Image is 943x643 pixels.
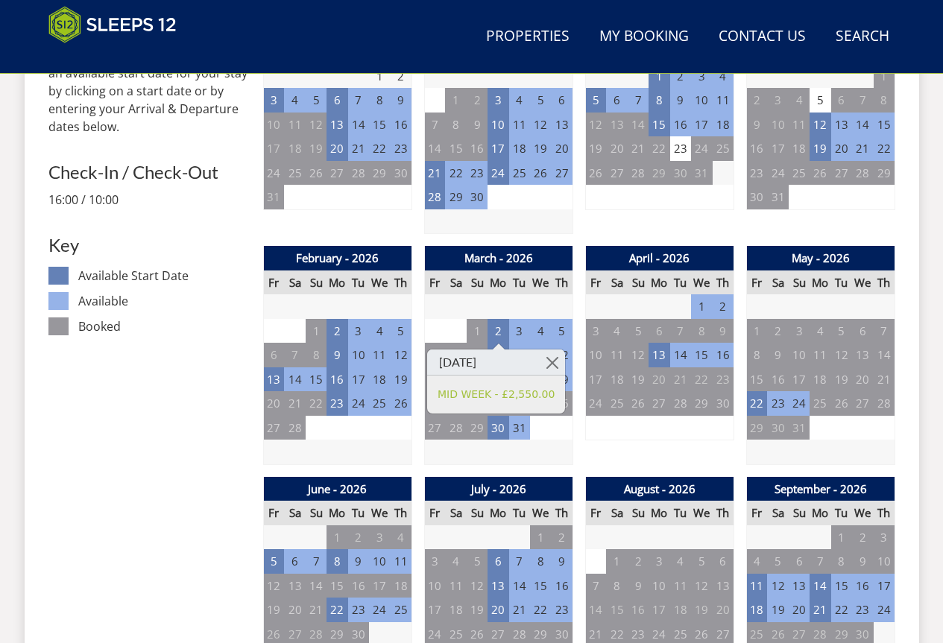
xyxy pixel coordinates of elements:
[467,501,488,525] th: Su
[327,391,347,416] td: 23
[767,343,788,367] td: 9
[767,113,788,137] td: 10
[852,136,873,161] td: 21
[628,270,649,295] th: Su
[327,270,347,295] th: Mo
[810,270,830,295] th: Mo
[585,161,606,186] td: 26
[327,367,347,392] td: 16
[670,88,691,113] td: 9
[263,270,284,295] th: Fr
[348,501,369,525] th: Tu
[369,88,390,113] td: 8
[713,270,734,295] th: Th
[369,367,390,392] td: 18
[391,113,411,137] td: 16
[348,136,369,161] td: 21
[670,64,691,89] td: 2
[348,367,369,392] td: 17
[327,343,347,367] td: 9
[509,416,530,440] td: 31
[530,113,551,137] td: 12
[369,270,390,295] th: We
[369,64,390,89] td: 1
[391,136,411,161] td: 23
[488,88,508,113] td: 3
[831,113,852,137] td: 13
[284,113,305,137] td: 11
[746,161,767,186] td: 23
[445,88,466,113] td: 1
[746,367,767,392] td: 15
[509,113,530,137] td: 11
[391,501,411,525] th: Th
[649,367,669,392] td: 20
[852,343,873,367] td: 13
[649,113,669,137] td: 15
[593,20,695,54] a: My Booking
[509,319,530,343] td: 3
[585,319,606,343] td: 3
[831,270,852,295] th: Tu
[391,343,411,367] td: 12
[628,367,649,392] td: 19
[263,501,284,525] th: Fr
[585,477,734,501] th: August - 2026
[789,88,810,113] td: 4
[467,416,488,440] td: 29
[348,88,369,113] td: 7
[263,391,284,416] td: 20
[284,136,305,161] td: 18
[480,20,575,54] a: Properties
[263,343,284,367] td: 6
[445,416,466,440] td: 28
[391,161,411,186] td: 30
[831,161,852,186] td: 27
[746,391,767,416] td: 22
[284,270,305,295] th: Sa
[552,501,573,525] th: Th
[767,319,788,343] td: 2
[852,88,873,113] td: 7
[369,319,390,343] td: 4
[767,185,788,209] td: 31
[327,136,347,161] td: 20
[649,64,669,89] td: 1
[767,161,788,186] td: 24
[831,88,852,113] td: 6
[488,270,508,295] th: Mo
[713,294,734,319] td: 2
[348,161,369,186] td: 28
[606,367,627,392] td: 18
[585,501,606,525] th: Fr
[306,319,327,343] td: 1
[670,367,691,392] td: 21
[606,113,627,137] td: 13
[767,136,788,161] td: 17
[327,88,347,113] td: 6
[691,136,712,161] td: 24
[810,88,830,113] td: 5
[789,270,810,295] th: Su
[713,319,734,343] td: 9
[830,20,895,54] a: Search
[48,46,251,136] p: You can browse the calendar to find an available start date for your stay by clicking on a start ...
[467,88,488,113] td: 2
[424,343,445,367] td: 6
[488,161,508,186] td: 24
[746,270,767,295] th: Fr
[767,367,788,392] td: 16
[369,391,390,416] td: 25
[348,270,369,295] th: Tu
[746,185,767,209] td: 30
[424,161,445,186] td: 21
[585,113,606,137] td: 12
[810,367,830,392] td: 18
[509,343,530,367] td: 10
[628,113,649,137] td: 14
[649,88,669,113] td: 8
[48,235,251,255] h3: Key
[488,136,508,161] td: 17
[713,391,734,416] td: 30
[391,391,411,416] td: 26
